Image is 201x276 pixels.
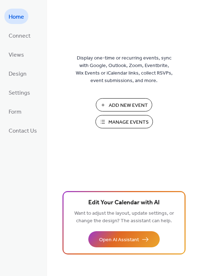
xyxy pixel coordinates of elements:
span: Home [9,11,24,23]
a: Views [4,47,28,62]
span: Views [9,49,24,61]
span: Contact Us [9,125,37,137]
span: Design [9,68,27,80]
a: Connect [4,28,35,43]
a: Settings [4,85,34,100]
a: Contact Us [4,123,41,138]
span: Open AI Assistant [99,236,139,244]
span: Manage Events [108,119,149,126]
button: Open AI Assistant [88,231,160,247]
button: Add New Event [96,98,152,111]
button: Manage Events [95,115,153,128]
span: Settings [9,87,30,99]
span: Display one-time or recurring events, sync with Google, Outlook, Zoom, Eventbrite, Wix Events or ... [76,54,173,85]
a: Form [4,104,26,119]
span: Want to adjust the layout, update settings, or change the design? The assistant can help. [74,209,174,226]
a: Home [4,9,28,24]
span: Edit Your Calendar with AI [88,198,160,208]
span: Form [9,106,22,118]
span: Add New Event [109,102,148,109]
span: Connect [9,30,31,42]
a: Design [4,66,31,81]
